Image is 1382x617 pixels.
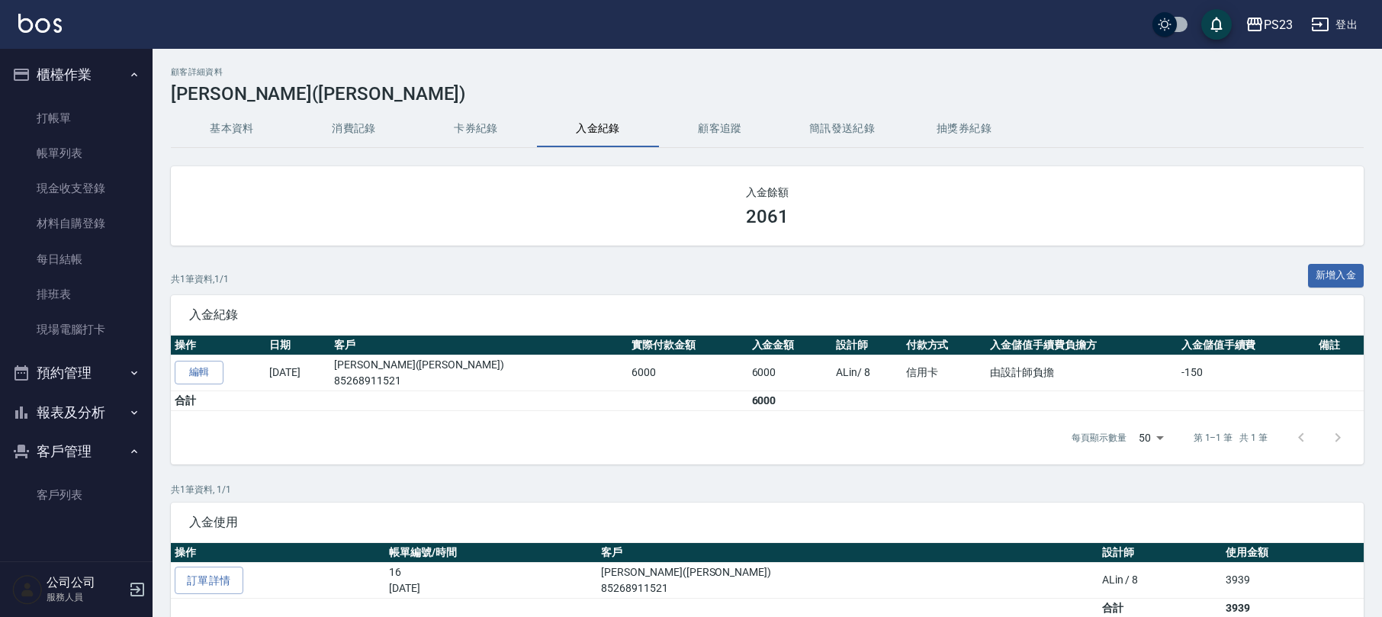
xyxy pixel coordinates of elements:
button: 卡券紀錄 [415,111,537,147]
p: 共 1 筆資料, 1 / 1 [171,272,229,286]
img: Person [12,574,43,605]
button: 報表及分析 [6,393,146,432]
button: 客戶管理 [6,432,146,471]
div: PS23 [1264,15,1293,34]
a: 排班表 [6,277,146,312]
td: ALin / 8 [1098,562,1223,598]
th: 入金儲值手續費負擔方 [986,336,1178,355]
td: 6000 [748,355,832,390]
th: 客戶 [597,543,1098,563]
a: 編輯 [175,361,223,384]
button: 顧客追蹤 [659,111,781,147]
a: 現金收支登錄 [6,171,146,206]
a: 現場電腦打卡 [6,312,146,347]
th: 帳單編號/時間 [385,543,597,563]
td: 合計 [171,390,265,410]
a: 帳單列表 [6,136,146,171]
button: 新增入金 [1308,264,1364,288]
td: ALin / 8 [832,355,902,390]
button: 基本資料 [171,111,293,147]
th: 設計師 [832,336,902,355]
button: 入金紀錄 [537,111,659,147]
p: 每頁顯示數量 [1072,431,1126,445]
img: Logo [18,14,62,33]
td: 16 [385,562,597,598]
th: 入金金額 [748,336,832,355]
p: 第 1–1 筆 共 1 筆 [1194,431,1268,445]
h2: 顧客詳細資料 [171,67,1364,77]
button: 櫃檯作業 [6,55,146,95]
button: 簡訊發送紀錄 [781,111,903,147]
th: 備註 [1315,336,1364,355]
p: 85268911521 [601,580,1094,596]
p: 85268911521 [334,373,624,389]
p: 服務人員 [47,590,124,604]
a: 訂單詳情 [175,567,243,595]
button: save [1201,9,1232,40]
button: 抽獎券紀錄 [903,111,1025,147]
a: 材料自購登錄 [6,206,146,241]
button: 消費記錄 [293,111,415,147]
h3: 2061 [746,206,789,227]
div: 50 [1133,417,1169,458]
td: 6000 [628,355,747,390]
a: 客戶列表 [6,477,146,513]
td: 由設計師負擔 [986,355,1178,390]
th: 操作 [171,543,385,563]
td: [PERSON_NAME]([PERSON_NAME]) [597,562,1098,598]
td: 6000 [748,390,832,410]
th: 設計師 [1098,543,1223,563]
th: 付款方式 [902,336,986,355]
td: -150 [1178,355,1316,390]
td: [DATE] [265,355,330,390]
p: 共 1 筆資料, 1 / 1 [171,483,1364,496]
th: 操作 [171,336,265,355]
h5: 公司公司 [47,575,124,590]
td: 信用卡 [902,355,986,390]
a: 每日結帳 [6,242,146,277]
h3: [PERSON_NAME]([PERSON_NAME]) [171,83,1364,104]
td: 3939 [1222,562,1364,598]
td: [PERSON_NAME]([PERSON_NAME]) [330,355,628,390]
p: [DATE] [389,580,593,596]
th: 實際付款金額 [628,336,747,355]
button: 登出 [1305,11,1364,39]
span: 入金紀錄 [189,307,1345,323]
th: 使用金額 [1222,543,1364,563]
th: 客戶 [330,336,628,355]
h2: 入金餘額 [189,185,1345,200]
span: 入金使用 [189,515,1345,530]
a: 打帳單 [6,101,146,136]
button: PS23 [1239,9,1299,40]
th: 日期 [265,336,330,355]
th: 入金儲值手續費 [1178,336,1316,355]
button: 預約管理 [6,353,146,393]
